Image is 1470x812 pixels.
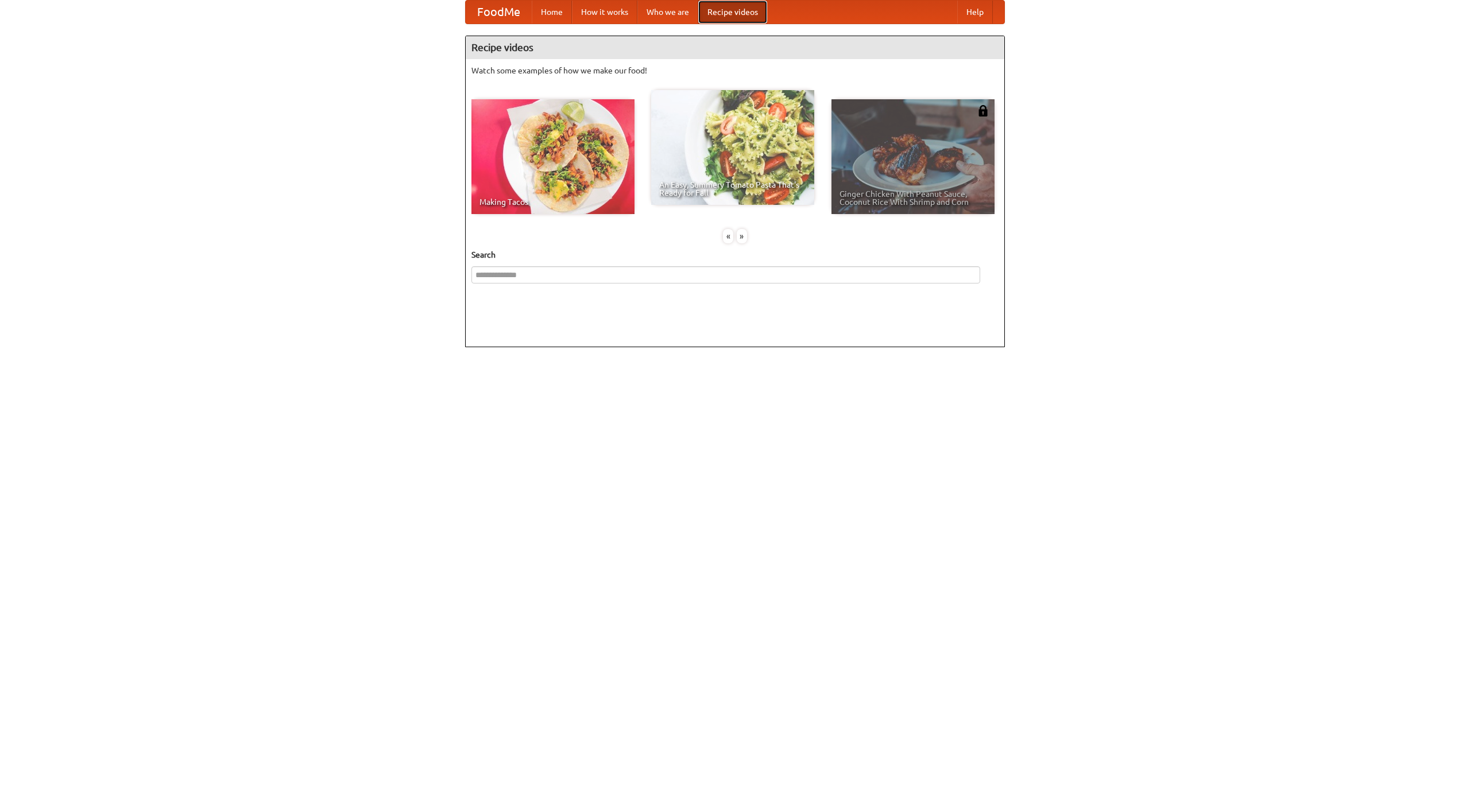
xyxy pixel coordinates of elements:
a: Home [532,1,572,24]
a: FoodMe [466,1,532,24]
a: Recipe videos [698,1,767,24]
a: Help [957,1,993,24]
a: How it works [572,1,637,24]
div: « [723,229,733,243]
img: 483408.png [977,105,989,116]
span: An Easy, Summery Tomato Pasta That's Ready for Fall [659,181,806,197]
a: Who we are [637,1,698,24]
p: Watch some examples of how we make our food! [471,65,999,76]
span: Making Tacos [479,198,626,206]
a: Making Tacos [471,99,635,214]
h4: Recipe videos [466,36,1004,59]
div: » [737,229,747,243]
h5: Search [471,249,999,261]
a: An Easy, Summery Tomato Pasta That's Ready for Fall [651,90,814,205]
